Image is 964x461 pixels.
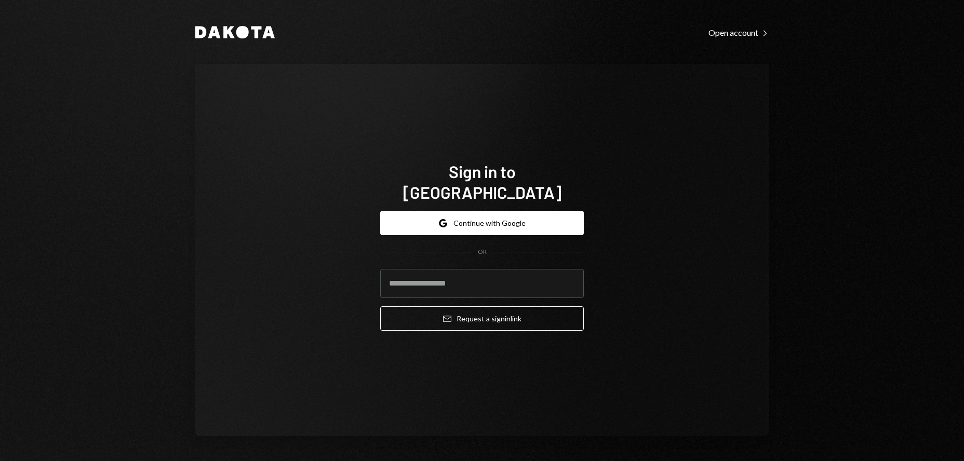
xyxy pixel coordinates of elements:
button: Continue with Google [380,211,584,235]
button: Request a signinlink [380,306,584,331]
div: OR [478,248,487,256]
h1: Sign in to [GEOGRAPHIC_DATA] [380,161,584,202]
div: Open account [708,28,769,38]
a: Open account [708,26,769,38]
